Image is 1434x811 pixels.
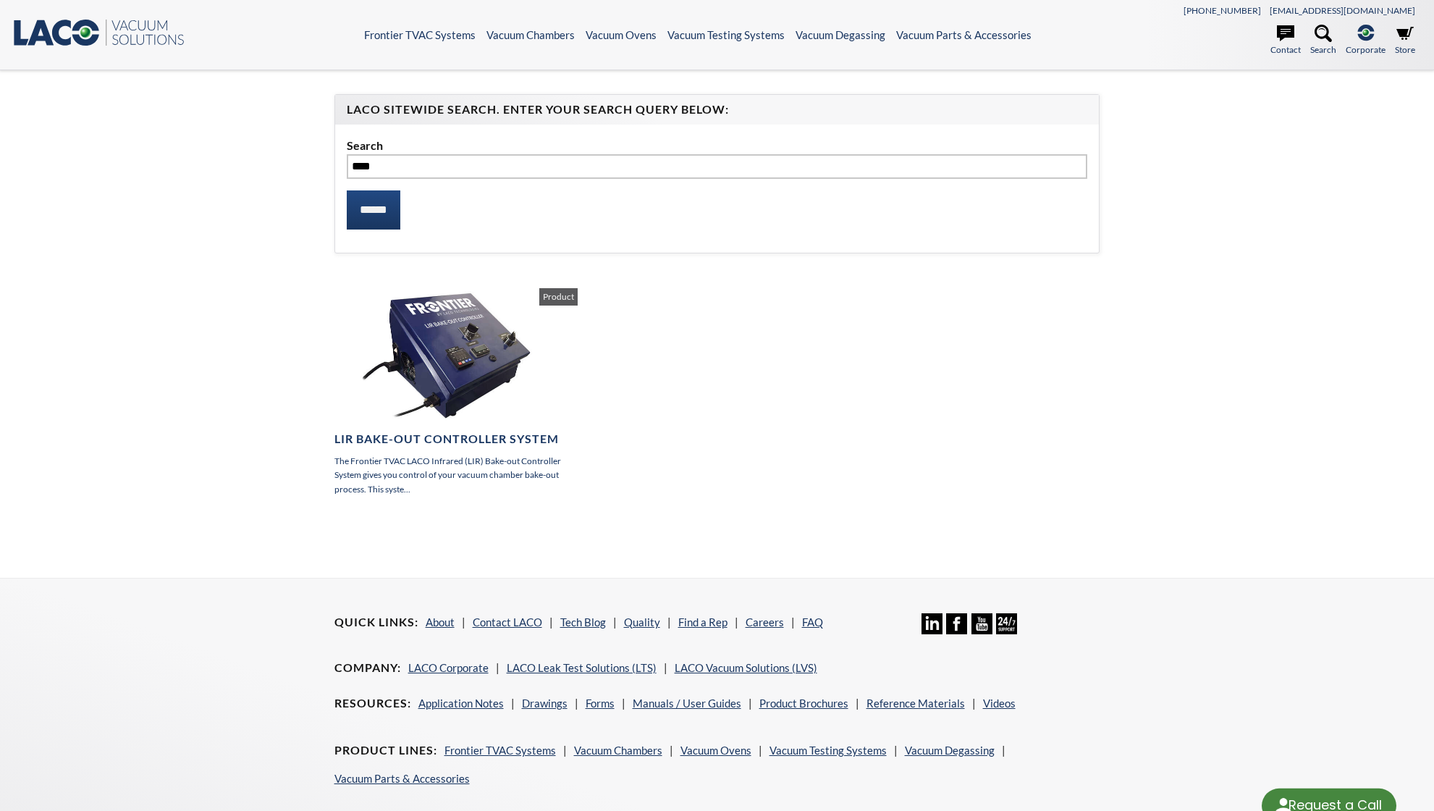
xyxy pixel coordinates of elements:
[586,28,657,41] a: Vacuum Ovens
[473,615,542,629] a: Contact LACO
[996,623,1017,636] a: 24/7 Support
[334,660,401,676] h4: Company
[996,613,1017,634] img: 24/7 Support Icon
[334,454,578,496] p: The Frontier TVAC LACO Infrared (LIR) Bake-out Controller System gives you control of your vacuum...
[983,697,1016,710] a: Videos
[522,697,568,710] a: Drawings
[667,28,785,41] a: Vacuum Testing Systems
[680,744,751,757] a: Vacuum Ovens
[408,661,489,674] a: LACO Corporate
[539,288,578,306] span: Product
[624,615,660,629] a: Quality
[507,661,657,674] a: LACO Leak Test Solutions (LTS)
[678,615,727,629] a: Find a Rep
[586,697,615,710] a: Forms
[1270,5,1415,16] a: [EMAIL_ADDRESS][DOMAIN_NAME]
[347,102,1088,117] h4: LACO Sitewide Search. Enter your Search Query Below:
[334,432,578,447] h4: LIR Bake-Out Controller System
[796,28,885,41] a: Vacuum Degassing
[364,28,476,41] a: Frontier TVAC Systems
[1310,25,1336,56] a: Search
[675,661,817,674] a: LACO Vacuum Solutions (LVS)
[574,744,662,757] a: Vacuum Chambers
[347,136,1088,155] label: Search
[334,772,470,785] a: Vacuum Parts & Accessories
[1346,43,1386,56] span: Corporate
[746,615,784,629] a: Careers
[896,28,1032,41] a: Vacuum Parts & Accessories
[905,744,995,757] a: Vacuum Degassing
[418,697,504,710] a: Application Notes
[866,697,965,710] a: Reference Materials
[1395,25,1415,56] a: Store
[486,28,575,41] a: Vacuum Chambers
[1184,5,1261,16] a: [PHONE_NUMBER]
[560,615,606,629] a: Tech Blog
[426,615,455,629] a: About
[444,744,556,757] a: Frontier TVAC Systems
[769,744,887,757] a: Vacuum Testing Systems
[334,615,418,630] h4: Quick Links
[334,696,411,711] h4: Resources
[802,615,823,629] a: FAQ
[334,743,437,758] h4: Product Lines
[759,697,848,710] a: Product Brochures
[1270,25,1301,56] a: Contact
[633,697,741,710] a: Manuals / User Guides
[334,288,578,496] a: LIR Bake-Out Controller System The Frontier TVAC LACO Infrared (LIR) Bake-out Controller System g...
